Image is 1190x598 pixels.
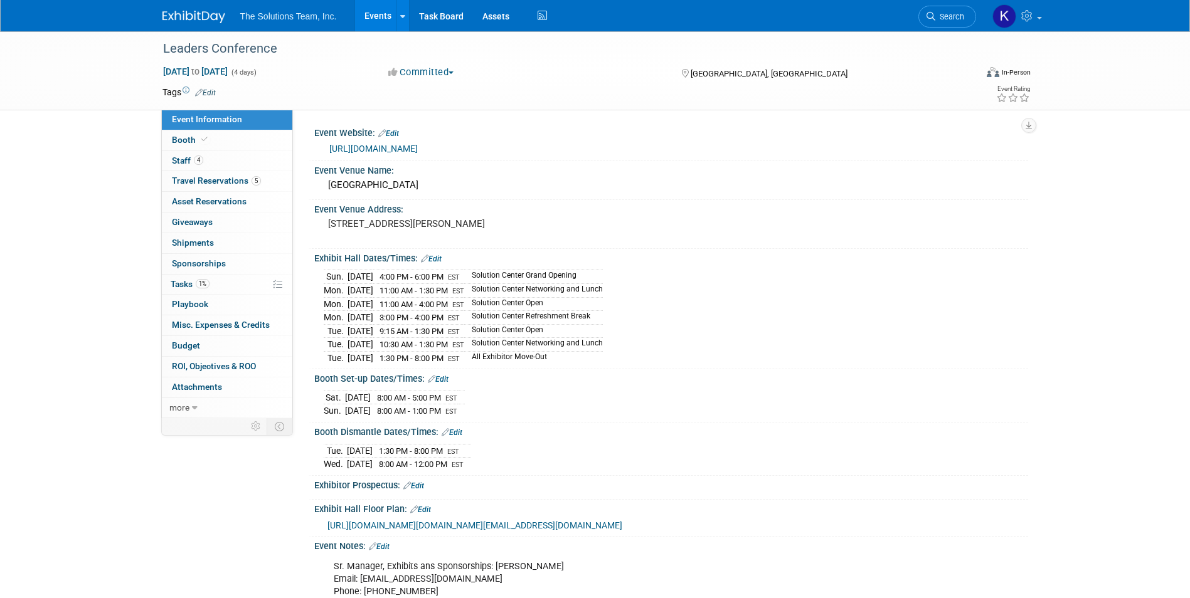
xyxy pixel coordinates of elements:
img: Format-Inperson.png [987,67,999,77]
span: EST [448,355,460,363]
span: Search [935,12,964,21]
td: [DATE] [348,311,373,325]
span: Shipments [172,238,214,248]
a: more [162,398,292,418]
td: Tue. [324,324,348,338]
span: Booth [172,135,210,145]
td: [DATE] [345,404,371,417]
a: Edit [378,129,399,138]
span: 5 [252,176,261,186]
span: [DATE] [DATE] [162,66,228,77]
span: Giveaways [172,217,213,227]
span: 9:15 AM - 1:30 PM [380,327,444,336]
a: Asset Reservations [162,192,292,212]
td: [DATE] [347,458,373,471]
button: Committed [384,66,459,79]
span: EST [452,301,464,309]
a: ROI, Objectives & ROO [162,357,292,377]
div: In-Person [1001,68,1031,77]
span: EST [445,407,457,416]
td: Solution Center Networking and Lunch [464,338,603,352]
span: EST [452,341,464,349]
td: Solution Center Open [464,297,603,311]
span: 8:00 AM - 12:00 PM [379,459,447,469]
td: Sun. [324,404,345,417]
span: more [169,402,189,412]
div: Exhibit Hall Floor Plan: [314,500,1028,516]
a: [URL][DOMAIN_NAME][DOMAIN_NAME][EMAIL_ADDRESS][DOMAIN_NAME] [327,520,622,530]
td: [DATE] [347,444,373,458]
span: Event Information [172,114,242,124]
span: EST [448,328,460,336]
td: [DATE] [345,391,371,404]
div: Exhibitor Prospectus: [314,476,1028,492]
div: Exhibit Hall Dates/Times: [314,249,1028,265]
td: Sat. [324,391,345,404]
span: 1:30 PM - 8:00 PM [380,354,444,363]
span: EST [447,448,459,456]
div: Event Notes: [314,537,1028,553]
td: Solution Center Refreshment Break [464,311,603,325]
span: Sponsorships [172,258,226,268]
a: Shipments [162,233,292,253]
a: Attachments [162,377,292,397]
div: [GEOGRAPHIC_DATA] [324,176,1019,195]
a: Travel Reservations5 [162,171,292,191]
td: Tue. [324,338,348,352]
span: 8:00 AM - 5:00 PM [377,393,441,402]
a: Misc. Expenses & Credits [162,315,292,335]
td: Sun. [324,270,348,284]
td: Mon. [324,284,348,298]
span: 8:00 AM - 1:00 PM [377,406,441,416]
td: [DATE] [348,338,373,352]
span: 3:00 PM - 4:00 PM [380,313,444,322]
td: Wed. [324,458,347,471]
span: 11:00 AM - 1:30 PM [380,286,448,295]
td: [DATE] [348,351,373,364]
td: Personalize Event Tab Strip [245,418,267,434]
span: to [189,66,201,76]
div: Event Website: [314,123,1028,140]
span: EST [445,394,457,402]
span: Misc. Expenses & Credits [172,320,270,330]
span: Budget [172,340,200,350]
td: Tags [162,86,216,98]
span: 10:30 AM - 1:30 PM [380,340,448,349]
td: Mon. [324,311,348,325]
a: Edit [195,88,216,97]
td: Solution Center Open [464,324,603,338]
td: Tue. [324,351,348,364]
i: Booth reservation complete [201,136,208,143]
td: Mon. [324,297,348,311]
a: Search [918,6,976,28]
a: Event Information [162,110,292,130]
a: Budget [162,336,292,356]
td: [DATE] [348,284,373,298]
span: EST [448,314,460,322]
td: Tue. [324,444,347,458]
span: 1:30 PM - 8:00 PM [379,446,443,456]
span: ROI, Objectives & ROO [172,361,256,371]
td: Solution Center Grand Opening [464,270,603,284]
span: 4 [194,155,203,165]
span: Playbook [172,299,208,309]
a: [URL][DOMAIN_NAME] [329,144,418,154]
span: EST [452,287,464,295]
a: Edit [442,428,462,437]
a: Giveaways [162,212,292,233]
a: Edit [403,481,424,490]
a: Edit [369,542,390,551]
div: Booth Set-up Dates/Times: [314,369,1028,386]
a: Edit [421,254,442,263]
div: Event Venue Name: [314,161,1028,177]
td: Toggle Event Tabs [267,418,292,434]
div: Event Venue Address: [314,200,1028,216]
td: Solution Center Networking and Lunch [464,284,603,298]
span: 11:00 AM - 4:00 PM [380,300,448,309]
a: Booth [162,130,292,150]
div: Event Format [902,65,1031,84]
span: Travel Reservations [172,176,261,186]
span: Staff [172,155,203,165]
a: Sponsorships [162,254,292,274]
